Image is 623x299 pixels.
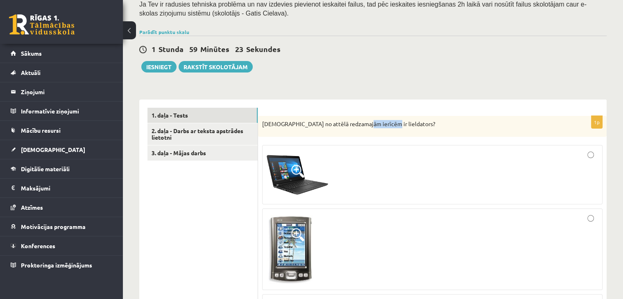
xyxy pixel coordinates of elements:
[139,1,587,17] span: Ja Tev ir radusies tehniska problēma un nav izdevies pievienot ieskaitei failus, tad pēc ieskaite...
[591,116,603,129] p: 1p
[147,123,258,145] a: 2. daļa - Darbs ar teksta apstrādes lietotni
[11,121,113,140] a: Mācību resursi
[11,102,113,120] a: Informatīvie ziņojumi
[159,44,184,54] span: Stunda
[246,44,281,54] span: Sekundes
[179,61,253,72] a: Rakstīt skolotājam
[21,204,43,211] span: Atzīmes
[11,236,113,255] a: Konferences
[147,108,258,123] a: 1. daļa - Tests
[11,44,113,63] a: Sākums
[189,44,197,54] span: 59
[11,82,113,101] a: Ziņojumi
[9,14,75,35] a: Rīgas 1. Tālmācības vidusskola
[11,198,113,217] a: Atzīmes
[267,152,328,198] img: 1.PNG
[267,215,315,283] img: 2.jpg
[235,44,243,54] span: 23
[262,120,562,128] p: [DEMOGRAPHIC_DATA] no attēlā redzamajām ierīcēm ir lieldators?
[11,159,113,178] a: Digitālie materiāli
[21,179,113,197] legend: Maksājumi
[11,63,113,82] a: Aktuāli
[11,217,113,236] a: Motivācijas programma
[152,44,156,54] span: 1
[21,69,41,76] span: Aktuāli
[21,165,70,172] span: Digitālie materiāli
[21,242,55,249] span: Konferences
[21,146,85,153] span: [DEMOGRAPHIC_DATA]
[11,179,113,197] a: Maksājumi
[21,50,42,57] span: Sākums
[139,29,189,35] a: Parādīt punktu skalu
[11,140,113,159] a: [DEMOGRAPHIC_DATA]
[200,44,229,54] span: Minūtes
[21,261,92,269] span: Proktoringa izmēģinājums
[11,256,113,274] a: Proktoringa izmēģinājums
[21,127,61,134] span: Mācību resursi
[21,102,113,120] legend: Informatīvie ziņojumi
[21,82,113,101] legend: Ziņojumi
[21,223,86,230] span: Motivācijas programma
[141,61,177,72] button: Iesniegt
[147,145,258,161] a: 3. daļa - Mājas darbs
